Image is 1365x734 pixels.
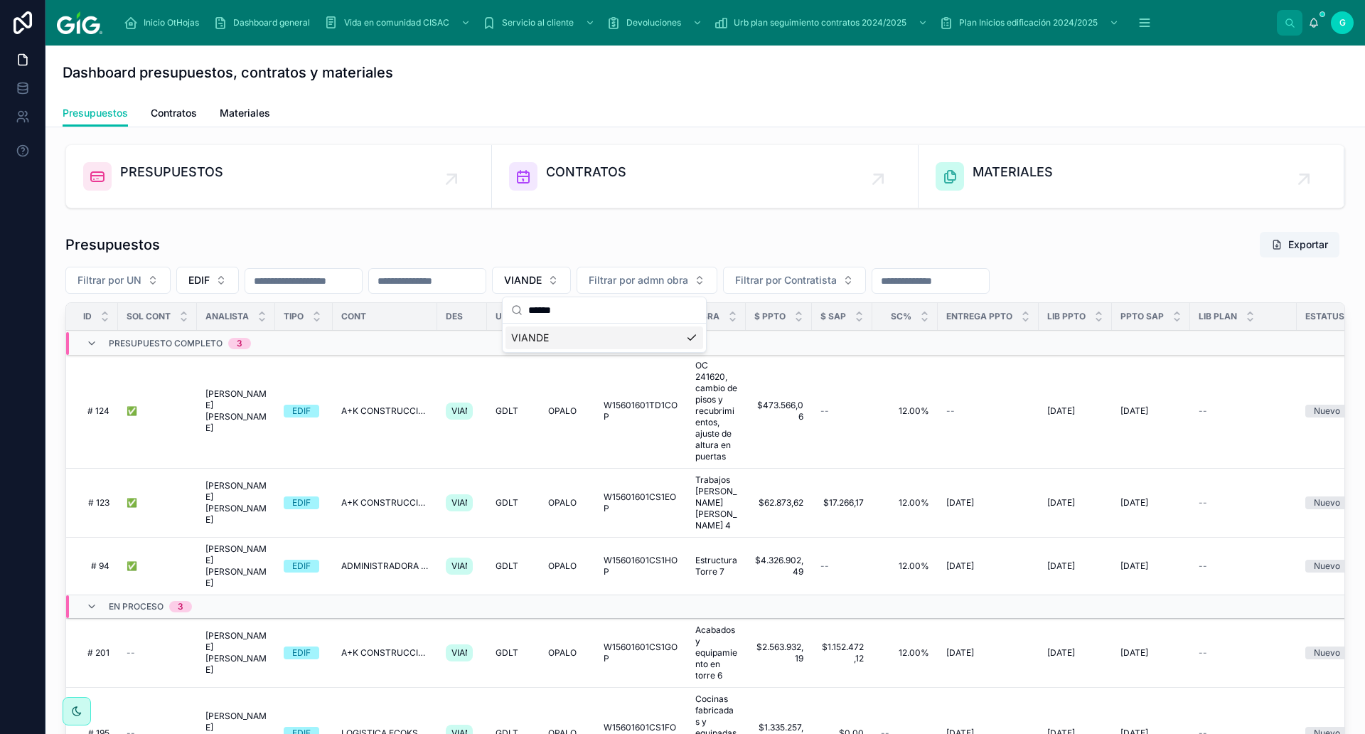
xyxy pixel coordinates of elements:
a: GDLT [496,405,531,417]
a: OPALO [548,560,587,572]
span: G [1339,17,1346,28]
span: SOL CONT [127,311,171,322]
button: Select Button [723,267,866,294]
span: ✅ [127,497,137,509]
span: 12.00% [881,497,929,509]
span: GDLT [496,497,518,509]
span: VIANDE [451,647,467,659]
span: [DATE] [946,560,974,572]
span: Contratos [151,106,197,120]
span: LIB PLAN [1199,311,1237,322]
a: Plan Inicios edificación 2024/2025 [935,10,1126,36]
span: Analista [205,311,249,322]
span: OPALO [548,647,577,659]
span: UN [496,311,508,322]
a: -- [1199,497,1288,509]
div: Suggestions [503,324,706,352]
span: -- [1199,647,1207,659]
div: Nuevo [1314,496,1340,509]
a: $62.873,62 [754,497,803,509]
span: # 124 [83,405,109,417]
span: PPTO SAP [1120,311,1164,322]
a: Presupuestos [63,100,128,127]
a: MATERIALES [919,145,1344,208]
a: Dashboard general [209,10,320,36]
a: A+K CONSTRUCCIONES S.A. DE C.V. 2300000002 [341,497,429,509]
a: Inicio OtHojas [119,10,209,36]
a: GDLT [496,560,531,572]
a: [DATE] [946,497,1030,509]
a: GDLT [496,497,531,509]
a: [DATE] [1120,405,1182,417]
a: $1.152.472,12 [820,642,864,664]
a: A+K CONSTRUCCIONES S.A. DE C.V. 2300000002 [341,405,429,417]
a: -- [820,560,864,572]
a: CONTRATOS [492,145,918,208]
div: EDIF [292,496,311,509]
a: VIANDE [446,491,478,514]
span: A+K CONSTRUCCIONES S.A. DE C.V. 2300000002 [341,647,429,659]
span: Plan Inicios edificación 2024/2025 [959,17,1098,28]
span: Estructura Torre 7 [695,555,737,578]
button: Select Button [492,267,571,294]
span: OPALO [548,497,577,509]
span: CONTRATOS [546,162,626,182]
span: -- [1199,405,1207,417]
button: Select Button [65,267,171,294]
span: ✅ [127,405,137,417]
span: [PERSON_NAME] [PERSON_NAME] [205,543,267,589]
a: Acabados y equipamiento en torre 6 [695,624,737,681]
a: VIANDE [446,642,478,664]
span: $473.566,06 [754,400,803,422]
span: Materiales [220,106,270,120]
a: [DATE] [1120,497,1182,509]
a: # 201 [83,647,109,659]
a: # 94 [83,560,109,572]
a: -- [820,405,864,417]
span: $17.266,17 [820,497,864,509]
span: GDLT [496,560,518,572]
a: W15601601CS1EOP [604,491,678,514]
div: Nuevo [1314,560,1340,573]
span: SC% [891,311,911,322]
a: 12.00% [881,405,929,417]
span: [DATE] [1047,647,1075,659]
span: GDLT [496,647,518,659]
div: Nuevo [1314,647,1340,659]
span: $4.326.902,49 [754,555,803,578]
a: [PERSON_NAME] [PERSON_NAME] [205,388,267,434]
span: [DATE] [946,647,974,659]
span: Filtrar por UN [77,273,141,287]
a: VIANDE [446,400,478,422]
span: Trabajos [PERSON_NAME] [PERSON_NAME] 4 [695,474,737,531]
span: Cont [341,311,366,322]
a: 12.00% [881,647,929,659]
span: Dashboard general [233,17,310,28]
a: ✅ [127,497,188,509]
span: GDLT [496,405,518,417]
span: -- [820,560,829,572]
a: -- [1199,405,1288,417]
a: W15601601TD1COP [604,400,678,422]
span: # 123 [83,497,109,509]
a: -- [1199,560,1288,572]
a: [PERSON_NAME] [PERSON_NAME] [205,480,267,526]
a: Contratos [151,100,197,129]
button: Exportar [1260,232,1339,257]
a: Urb plan seguimiento contratos 2024/2025 [710,10,935,36]
a: ✅ [127,560,188,572]
a: ADMINISTRADORA DE PROYECTOS INMOBILIARIOS GIG SA DE CV FILIAL 2100000008 [341,560,429,572]
a: [DATE] [946,560,1030,572]
a: OPALO [548,647,587,659]
h1: Presupuestos [65,235,160,255]
a: 12.00% [881,560,929,572]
